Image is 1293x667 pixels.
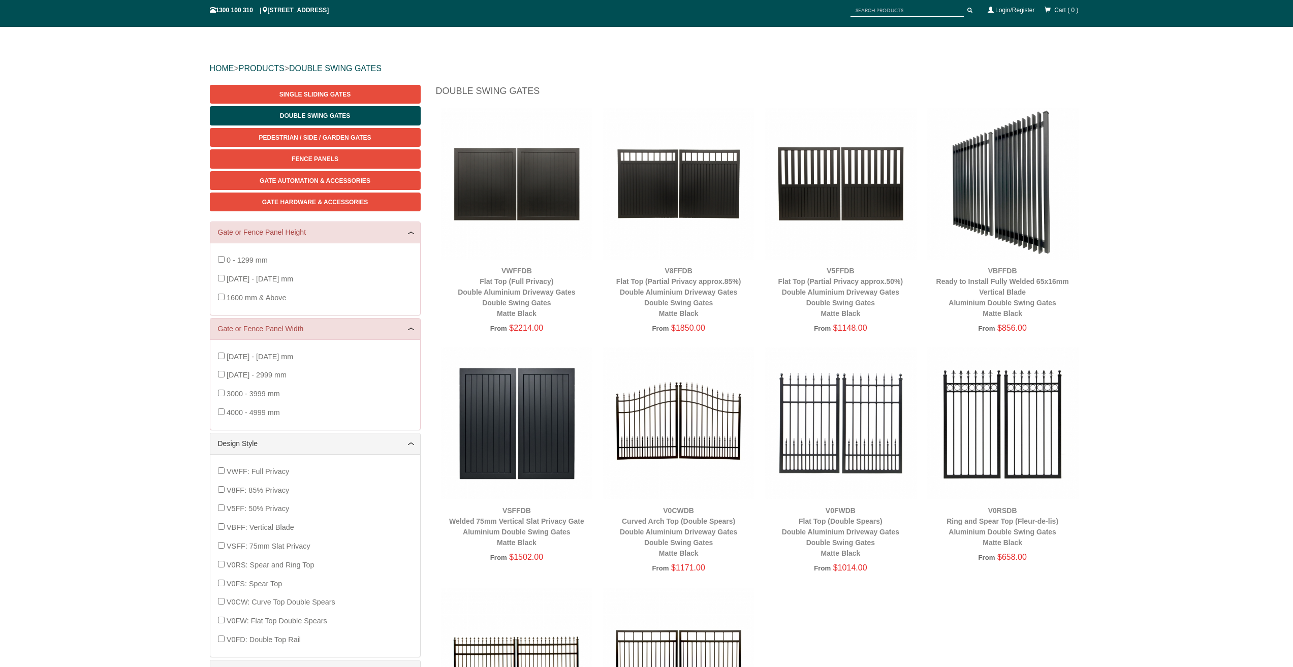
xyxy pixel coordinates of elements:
[603,108,754,260] img: V8FFDB - Flat Top (Partial Privacy approx.85%) - Double Aluminium Driveway Gates - Double Swing G...
[259,134,371,141] span: Pedestrian / Side / Garden Gates
[210,7,329,14] span: 1300 100 310 | [STREET_ADDRESS]
[227,467,289,475] span: VWFF: Full Privacy
[927,347,1079,499] img: V0RSDB - Ring and Spear Top (Fleur-de-lis) - Aluminium Double Swing Gates - Matte Black - Gate Wa...
[210,128,421,147] a: Pedestrian / Side / Garden Gates
[227,561,314,569] span: V0RS: Spear and Ring Top
[1054,7,1078,14] span: Cart ( 0 )
[765,108,917,260] img: V5FFDB - Flat Top (Partial Privacy approx.50%) - Double Aluminium Driveway Gates - Double Swing G...
[262,199,368,206] span: Gate Hardware & Accessories
[997,553,1027,561] span: $658.00
[227,371,287,379] span: [DATE] - 2999 mm
[603,347,754,499] img: V0CWDB - Curved Arch Top (Double Spears) - Double Aluminium Driveway Gates - Double Swing Gates -...
[210,64,234,73] a: HOME
[441,347,593,499] img: VSFFDB - Welded 75mm Vertical Slat Privacy Gate - Aluminium Double Swing Gates - Matte Black - Ga...
[652,325,669,332] span: From
[997,324,1027,332] span: $856.00
[765,347,917,499] img: V0FWDB - Flat Top (Double Spears) - Double Aluminium Driveway Gates - Double Swing Gates - Matte ...
[978,325,995,332] span: From
[210,171,421,190] a: Gate Automation & Accessories
[227,275,293,283] span: [DATE] - [DATE] mm
[449,506,584,547] a: VSFFDBWelded 75mm Vertical Slat Privacy GateAluminium Double Swing GatesMatte Black
[814,564,831,572] span: From
[850,4,964,17] input: SEARCH PRODUCTS
[227,256,268,264] span: 0 - 1299 mm
[490,554,507,561] span: From
[227,408,280,417] span: 4000 - 4999 mm
[227,353,293,361] span: [DATE] - [DATE] mm
[218,324,413,334] a: Gate or Fence Panel Width
[227,523,294,531] span: VBFF: Vertical Blade
[227,504,289,513] span: V5FF: 50% Privacy
[833,563,867,572] span: $1014.00
[227,598,335,606] span: V0CW: Curve Top Double Spears
[218,227,413,238] a: Gate or Fence Panel Height
[947,506,1058,547] a: V0RSDBRing and Spear Top (Fleur-de-lis)Aluminium Double Swing GatesMatte Black
[227,617,327,625] span: V0FW: Flat Top Double Spears
[833,324,867,332] span: $1148.00
[936,267,1069,317] a: VBFFDBReady to Install Fully Welded 65x16mm Vertical BladeAluminium Double Swing GatesMatte Black
[778,267,903,317] a: V5FFDBFlat Top (Partial Privacy approx.50%)Double Aluminium Driveway GatesDouble Swing GatesMatte...
[239,64,285,73] a: PRODUCTS
[227,580,282,588] span: V0FS: Spear Top
[509,553,543,561] span: $1502.00
[616,267,741,317] a: V8FFDBFlat Top (Partial Privacy approx.85%)Double Aluminium Driveway GatesDouble Swing GatesMatte...
[441,108,593,260] img: VWFFDB - Flat Top (Full Privacy) - Double Aluminium Driveway Gates - Double Swing Gates - Matte B...
[490,325,507,332] span: From
[671,324,705,332] span: $1850.00
[436,85,1084,103] h1: Double Swing Gates
[227,636,301,644] span: V0FD: Double Top Rail
[210,52,1084,85] div: > >
[292,155,338,163] span: Fence Panels
[218,438,413,449] a: Design Style
[227,542,310,550] span: VSFF: 75mm Slat Privacy
[227,486,289,494] span: V8FF: 85% Privacy
[652,564,669,572] span: From
[814,325,831,332] span: From
[210,106,421,125] a: Double Swing Gates
[227,294,287,302] span: 1600 mm & Above
[260,177,370,184] span: Gate Automation & Accessories
[210,149,421,168] a: Fence Panels
[210,193,421,211] a: Gate Hardware & Accessories
[289,64,382,73] a: DOUBLE SWING GATES
[227,390,280,398] span: 3000 - 3999 mm
[458,267,575,317] a: VWFFDBFlat Top (Full Privacy)Double Aluminium Driveway GatesDouble Swing GatesMatte Black
[995,7,1034,14] a: Login/Register
[782,506,899,557] a: V0FWDBFlat Top (Double Spears)Double Aluminium Driveway GatesDouble Swing GatesMatte Black
[978,554,995,561] span: From
[927,108,1079,260] img: VBFFDB - Ready to Install Fully Welded 65x16mm Vertical Blade - Aluminium Double Swing Gates - Ma...
[671,563,705,572] span: $1171.00
[210,85,421,104] a: Single Sliding Gates
[509,324,543,332] span: $2214.00
[279,91,351,98] span: Single Sliding Gates
[280,112,350,119] span: Double Swing Gates
[620,506,737,557] a: V0CWDBCurved Arch Top (Double Spears)Double Aluminium Driveway GatesDouble Swing GatesMatte Black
